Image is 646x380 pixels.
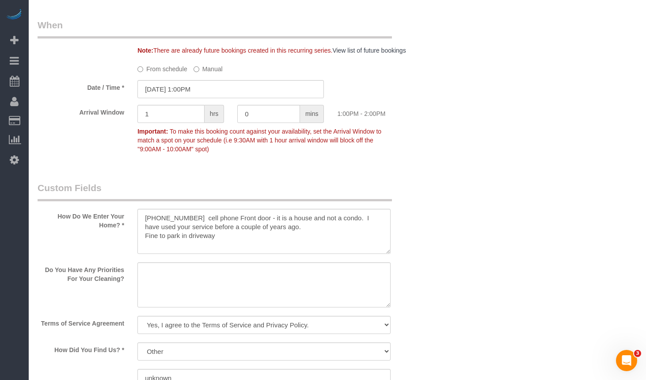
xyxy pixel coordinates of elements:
legend: Custom Fields [38,181,392,201]
label: Arrival Window [31,105,131,117]
span: 3 [634,350,641,357]
input: Manual [194,66,199,72]
label: How Did You Find Us? * [31,342,131,354]
iframe: Intercom live chat [616,350,637,371]
input: From schedule [137,66,143,72]
a: View list of future bookings [332,47,406,54]
legend: When [38,19,392,38]
div: There are already future bookings created in this recurring series. [131,46,430,55]
strong: Important: [137,128,168,135]
div: 1:00PM - 2:00PM [331,105,430,118]
label: From schedule [137,61,187,73]
label: Manual [194,61,223,73]
label: Terms of Service Agreement [31,316,131,328]
label: Do You Have Any Priorities For Your Cleaning? [31,262,131,283]
img: Automaid Logo [5,9,23,21]
label: How Do We Enter Your Home? * [31,209,131,230]
span: To make this booking count against your availability, set the Arrival Window to match a spot on y... [137,128,381,153]
input: MM/DD/YYYY HH:MM [137,80,324,98]
strong: Note: [137,47,153,54]
span: hrs [205,105,224,123]
span: mins [300,105,324,123]
label: Date / Time * [31,80,131,92]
